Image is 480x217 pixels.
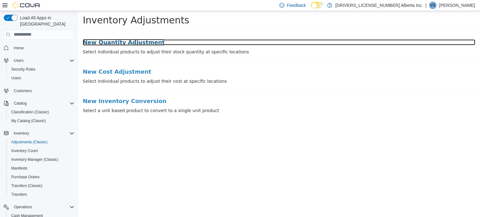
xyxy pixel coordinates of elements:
button: Inventory [11,130,32,137]
button: Users [11,57,26,64]
button: Home [1,43,77,52]
span: Transfers [9,191,74,198]
a: Users [9,74,23,82]
button: Purchase Orders [6,173,77,181]
span: Inventory Count [11,148,38,153]
p: | [425,2,427,9]
p: Select individual products to adjust their stock quantity at specific locations [5,38,397,44]
a: Purchase Orders [9,173,42,181]
button: Security Roles [6,65,77,74]
span: Manifests [9,165,74,172]
a: My Catalog (Classic) [9,117,48,125]
span: Security Roles [11,67,35,72]
span: Customers [14,88,32,93]
button: Adjustments (Classic) [6,138,77,146]
span: Classification (Classic) [11,110,49,115]
button: Classification (Classic) [6,108,77,116]
span: Users [14,58,23,63]
span: Transfers (Classic) [11,183,42,188]
span: Inventory Manager (Classic) [11,157,58,162]
button: Inventory [1,129,77,138]
a: Transfers (Classic) [9,182,45,190]
p: [PERSON_NAME] [439,2,475,9]
span: Operations [11,203,74,211]
span: Inventory Manager (Classic) [9,156,74,163]
a: New Inventory Conversion [5,87,397,93]
span: Catalog [14,101,27,106]
span: Purchase Orders [11,175,40,180]
span: Security Roles [9,66,74,73]
span: Catalog [11,100,74,107]
span: Inventory [14,131,29,136]
div: Victor Sandoval Ortiz [429,2,437,9]
span: Inventory Adjustments [5,4,111,15]
span: Transfers [11,192,27,197]
span: Manifests [11,166,27,171]
span: Users [11,57,74,64]
span: Transfers (Classic) [9,182,74,190]
span: Inventory [11,130,74,137]
a: Transfers [9,191,29,198]
span: Adjustments (Classic) [11,140,47,145]
a: Home [11,44,26,52]
button: Operations [1,203,77,211]
span: Adjustments (Classic) [9,138,74,146]
button: Manifests [6,164,77,173]
span: Classification (Classic) [9,108,74,116]
span: Feedback [287,2,306,8]
span: Operations [14,205,32,210]
a: Security Roles [9,66,38,73]
a: Inventory Count [9,147,40,155]
button: Catalog [1,99,77,108]
button: Users [6,74,77,82]
span: My Catalog (Classic) [9,117,74,125]
span: Customers [11,87,74,95]
span: My Catalog (Classic) [11,118,46,123]
span: Purchase Orders [9,173,74,181]
a: Classification (Classic) [9,108,52,116]
span: Load All Apps in [GEOGRAPHIC_DATA] [17,15,74,27]
a: Manifests [9,165,30,172]
p: Select individual products to adjust their cost at specific locations [5,67,397,74]
span: Home [14,46,24,51]
a: New Cost Adjustment [5,58,397,64]
a: Adjustments (Classic) [9,138,50,146]
a: New Quantity Adjustment [5,28,397,35]
button: My Catalog (Classic) [6,116,77,125]
button: Users [1,56,77,65]
span: Inventory Count [9,147,74,155]
button: Transfers (Classic) [6,181,77,190]
button: Inventory Count [6,146,77,155]
span: Users [11,76,21,81]
button: Catalog [11,100,29,107]
span: VS [430,2,435,9]
p: [DRIVERS_LICENSE_NUMBER] Alberta Inc. [335,2,423,9]
button: Customers [1,86,77,95]
img: Cova [12,2,41,8]
button: Transfers [6,190,77,199]
a: Inventory Manager (Classic) [9,156,61,163]
button: Inventory Manager (Classic) [6,155,77,164]
span: Users [9,74,74,82]
p: Select a unit based product to convert to a single unit product [5,96,397,103]
button: Operations [11,203,35,211]
input: Dark Mode [311,2,324,8]
span: Home [11,44,74,52]
a: Customers [11,87,34,95]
